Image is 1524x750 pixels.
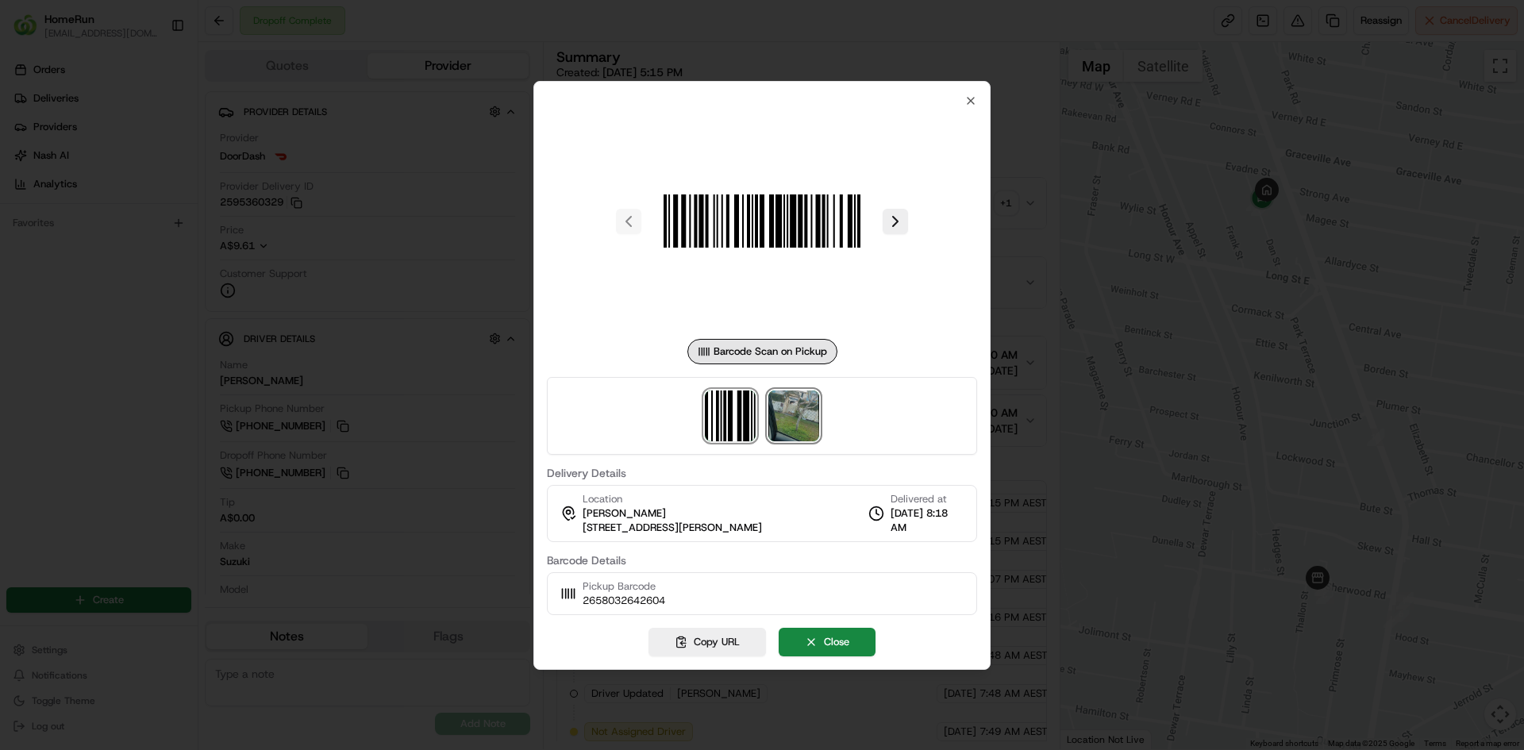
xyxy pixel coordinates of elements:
label: Barcode Details [547,555,977,566]
label: Delivery Details [547,467,977,479]
img: photo_proof_of_delivery image [768,390,819,441]
img: barcode_scan_on_pickup image [705,390,756,441]
span: Location [583,492,622,506]
div: Barcode Scan on Pickup [687,339,837,364]
span: Pickup Barcode [583,579,665,594]
span: 2658032642604 [583,594,665,608]
span: [PERSON_NAME] [583,506,666,521]
span: [DATE] 8:18 AM [891,506,964,535]
button: Close [779,628,876,656]
img: barcode_scan_on_pickup image [648,107,876,336]
span: Delivered at [891,492,964,506]
button: Copy URL [648,628,766,656]
span: [STREET_ADDRESS][PERSON_NAME] [583,521,762,535]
